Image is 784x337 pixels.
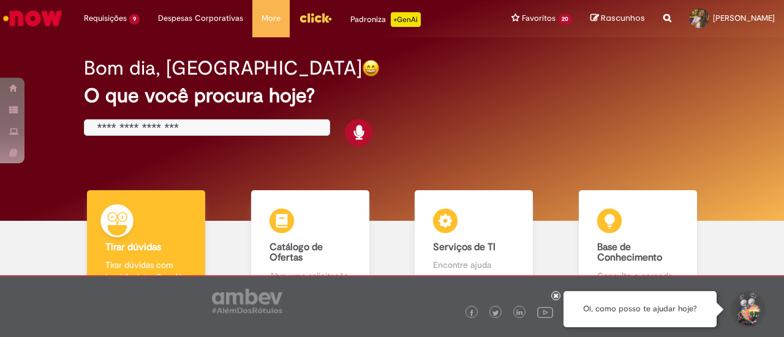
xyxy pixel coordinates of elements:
div: Padroniza [350,12,421,27]
a: Rascunhos [590,13,645,24]
div: Oi, como posso te ajudar hoje? [563,291,717,327]
span: Requisições [84,12,127,24]
span: Rascunhos [601,12,645,24]
p: Abra uma solicitação [269,270,351,282]
p: +GenAi [391,12,421,27]
img: happy-face.png [362,59,380,77]
a: Catálogo de Ofertas Abra uma solicitação [228,190,393,296]
a: Tirar dúvidas Tirar dúvidas com Lupi Assist e Gen Ai [64,190,228,296]
b: Base de Conhecimento [597,241,662,264]
img: click_logo_yellow_360x200.png [299,9,332,27]
img: ServiceNow [1,6,64,31]
p: Encontre ajuda [433,259,514,271]
span: Despesas Corporativas [158,12,243,24]
a: Serviços de TI Encontre ajuda [392,190,556,296]
img: logo_footer_twitter.png [492,310,499,316]
h2: Bom dia, [GEOGRAPHIC_DATA] [84,57,362,79]
span: Favoritos [522,12,556,24]
b: Tirar dúvidas [105,241,161,253]
img: logo_footer_linkedin.png [516,309,522,317]
img: logo_footer_youtube.png [537,304,553,320]
button: Iniciar Conversa de Suporte [729,291,766,328]
span: 9 [129,14,140,24]
b: Serviços de TI [433,241,496,253]
p: Tirar dúvidas com Lupi Assist e Gen Ai [105,259,187,283]
b: Catálogo de Ofertas [269,241,323,264]
h2: O que você procura hoje? [84,85,699,106]
a: Base de Conhecimento Consulte e aprenda [556,190,720,296]
p: Consulte e aprenda [597,270,679,282]
img: logo_footer_ambev_rotulo_gray.png [212,289,282,313]
span: 20 [558,14,572,24]
span: [PERSON_NAME] [713,13,775,23]
img: logo_footer_facebook.png [469,310,475,316]
span: More [262,12,281,24]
